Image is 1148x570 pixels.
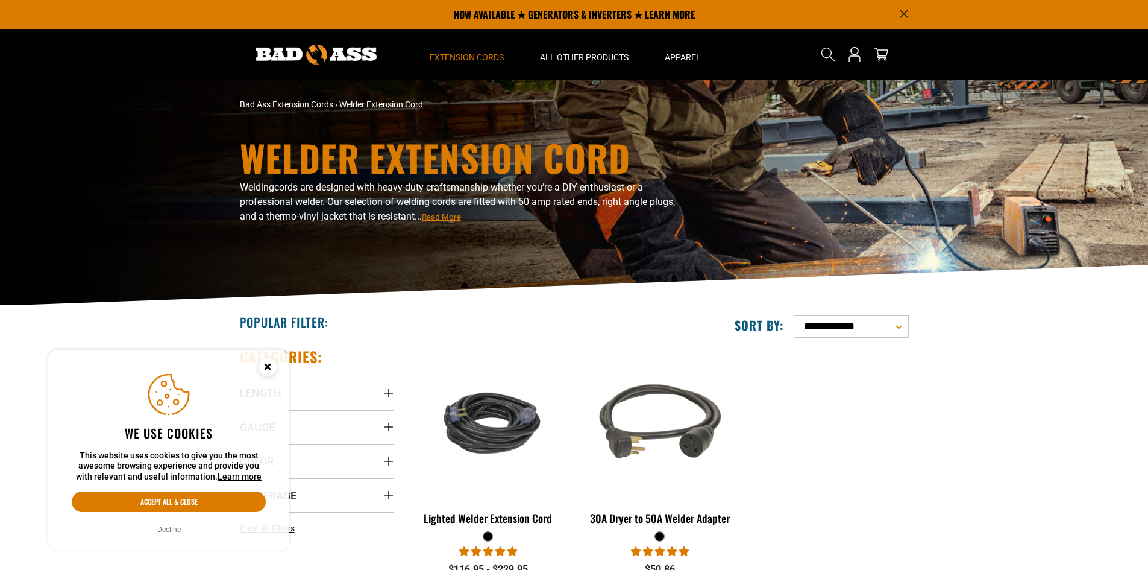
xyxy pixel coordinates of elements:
span: All Other Products [540,52,629,63]
summary: Search [818,45,838,64]
summary: Gauge [240,410,394,444]
span: Apparel [665,52,701,63]
aside: Cookie Consent [48,350,289,551]
h2: Popular Filter: [240,314,328,330]
a: Bad Ass Extension Cords [240,100,333,109]
a: black Lighted Welder Extension Cord [412,347,565,531]
span: Extension Cords [430,52,504,63]
button: Accept all & close [72,492,266,512]
summary: Apparel [647,29,719,80]
p: Welding [240,180,680,224]
summary: All Other Products [522,29,647,80]
span: 5.00 stars [631,546,689,557]
img: Bad Ass Extension Cords [256,45,377,65]
summary: Extension Cords [412,29,522,80]
h2: We use cookies [72,425,266,441]
span: cords are designed with heavy-duty craftsmanship whether you’re a DIY enthusiast or a professiona... [240,182,675,222]
summary: Length [240,376,394,410]
a: black 30A Dryer to 50A Welder Adapter [583,347,736,531]
a: Learn more [218,472,262,481]
p: This website uses cookies to give you the most awesome browsing experience and provide you with r... [72,451,266,483]
summary: Color [240,444,394,478]
img: black [412,376,564,469]
span: Welder Extension Cord [339,100,423,109]
label: Sort by: [735,317,784,333]
summary: Amperage [240,478,394,512]
nav: breadcrumbs [240,98,680,111]
span: Read More [422,212,461,221]
div: Lighted Welder Extension Cord [412,513,565,524]
h1: Welder Extension Cord [240,139,680,176]
span: 5.00 stars [459,546,517,557]
span: › [335,100,337,109]
h2: Categories: [240,347,323,366]
button: Decline [154,524,184,536]
img: black [584,353,736,492]
div: 30A Dryer to 50A Welder Adapter [583,513,736,524]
